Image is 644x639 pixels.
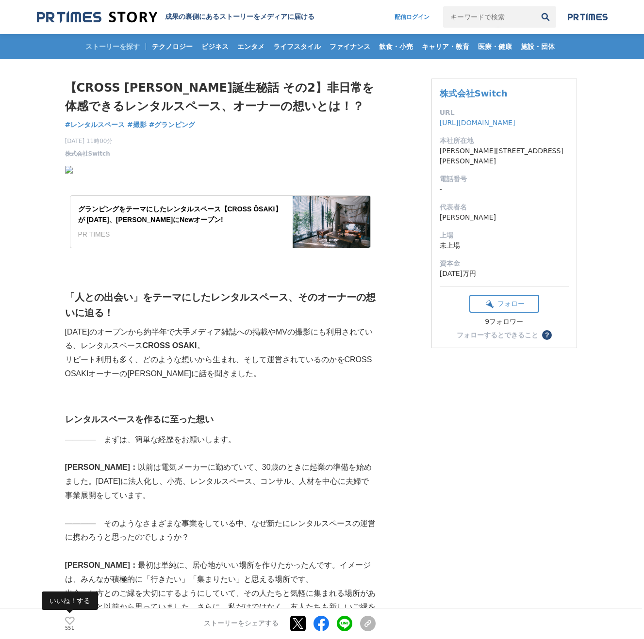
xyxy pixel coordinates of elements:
[233,34,268,59] a: エンタメ
[443,6,535,28] input: キーワードで検索
[440,212,569,223] dd: [PERSON_NAME]
[375,42,417,51] span: 飲食・小売
[198,34,232,59] a: ビジネス
[65,166,376,174] img: spfKPCiWPj7LiQIQXhiGG1SeQJX3yFwwwurdlOGR-mJxISfLv8NJMWA8PLcjQQqVvaecwE_F_FS1u3iy6nW3d3fu8IjJQipUS...
[65,561,138,569] strong: [PERSON_NAME]：
[65,120,125,130] a: #レンタルスペース
[269,42,325,51] span: ライフスタイル
[469,318,539,326] div: 9フォロワー
[65,433,376,447] p: ―――― まずは、簡単な経歴をお願いします。
[440,258,569,269] dt: 資本金
[149,120,196,130] a: #グランピング
[65,79,376,116] h1: 【CROSS [PERSON_NAME]誕生秘話 その2】非日常を体感できるレンタルスペース、オーナーの想いとは！？
[70,195,371,248] a: グランピングをテーマにしたレンタルスペース【CROSS ŌSAKI】が [DATE]、[PERSON_NAME]にNewオープン!PR TIMES
[143,341,197,350] strong: CROSS OSAKI
[375,34,417,59] a: 飲食・小売
[440,108,569,118] dt: URL
[418,42,473,51] span: キャリア・教育
[544,332,550,338] span: ？
[233,42,268,51] span: エンタメ
[542,330,552,340] button: ？
[440,269,569,279] dd: [DATE]万円
[457,332,538,338] div: フォローするとできること
[440,88,508,98] a: 株式会社Switch
[440,184,569,194] dd: -
[127,120,147,130] a: #撮影
[65,353,376,381] p: リピート利用も多く、どのような想いから生まれ、そして運営されているのかをCROSS OSAKIオーナーの[PERSON_NAME]に話を聞きました。
[517,42,559,51] span: 施設・団体
[385,6,439,28] a: 配信ログイン
[440,202,569,212] dt: 代表者名
[42,591,98,610] span: いいね！する
[469,295,539,313] button: フォロー
[474,42,516,51] span: 医療・健康
[127,120,147,129] span: #撮影
[165,13,314,21] h2: 成果の裏側にあるストーリーをメディアに届ける
[326,42,374,51] span: ファイナンス
[326,34,374,59] a: ファイナンス
[65,289,376,320] h2: 「人との出会い」をテーマにしたレンタルスペース、そのオーナーの想いに迫る！
[149,120,196,129] span: #グランピング
[440,240,569,251] dd: 未上場
[440,174,569,184] dt: 電話番号
[65,149,110,158] a: 株式会社Switch
[568,13,608,21] img: prtimes
[78,204,285,225] div: グランピングをテーマにしたレンタルスペース【CROSS ŌSAKI】が [DATE]、[PERSON_NAME]にNewオープン!
[65,120,125,129] span: #レンタルスペース
[65,463,138,471] strong: [PERSON_NAME]：
[65,413,376,427] h3: レンタルスペースを作るに至った想い
[37,11,157,24] img: 成果の裏側にあるストーリーをメディアに届ける
[65,559,376,587] p: 最初は単純に、居心地がいい場所を作りたかったんです。イメージは、みんなが積極的に「行きたい」「集まりたい」と思える場所です。
[418,34,473,59] a: キャリア・教育
[78,229,285,240] div: PR TIMES
[440,230,569,240] dt: 上場
[474,34,516,59] a: 医療・健康
[440,119,515,127] a: [URL][DOMAIN_NAME]
[65,626,75,631] p: 551
[65,587,376,628] p: 出会った方とのご縁を大切にするようにしていて、その人たちと気軽に集まれる場所があればいいと以前から思っていました。さらに、私だけではなく、友人たちも新しいご縁を紡いでいける場所があれば、という想...
[198,42,232,51] span: ビジネス
[148,42,197,51] span: テクノロジー
[204,620,279,628] p: ストーリーをシェアする
[65,325,376,353] p: [DATE]のオープンから約半年で大手メディア雑誌への掲載やMVの撮影にも利用されている、レンタルスペース 。
[37,11,314,24] a: 成果の裏側にあるストーリーをメディアに届ける 成果の裏側にあるストーリーをメディアに届ける
[517,34,559,59] a: 施設・団体
[269,34,325,59] a: ライフスタイル
[440,146,569,166] dd: [PERSON_NAME][STREET_ADDRESS][PERSON_NAME]
[65,517,376,545] p: ―――― そのようなさまざまな事業をしている中、なぜ新たにレンタルスペースの運営に携わろうと思ったのでしょうか？
[148,34,197,59] a: テクノロジー
[535,6,556,28] button: 検索
[65,137,113,145] span: [DATE] 11時00分
[65,461,376,502] p: 以前は電気メーカーに勤めていて、30歳のときに起業の準備を始めました。[DATE]に法人化し、小売、レンタルスペース、コンサル、人材を中心に夫婦で事業展開をしています。
[440,136,569,146] dt: 本社所在地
